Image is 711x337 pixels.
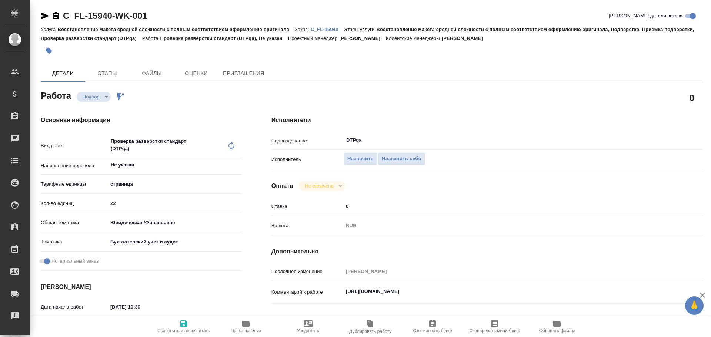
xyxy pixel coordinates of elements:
input: ✎ Введи что-нибудь [343,201,667,212]
span: Обновить файлы [539,328,575,333]
p: Вид работ [41,142,108,149]
button: Назначить себя [378,152,425,165]
p: Восстановление макета средней сложности с полным соответствием оформлению оригинала [57,27,294,32]
p: [PERSON_NAME] [442,36,488,41]
button: Не оплачена [303,183,336,189]
p: Исполнитель [271,156,343,163]
span: Файлы [134,69,170,78]
p: Последнее изменение [271,268,343,275]
span: Скопировать мини-бриф [469,328,520,333]
p: Тематика [41,238,108,246]
h4: Исполнители [271,116,703,125]
span: Сохранить и пересчитать [157,328,210,333]
span: 🙏 [688,298,701,313]
textarea: /Clients/FL_C/Orders/C_FL-15940/DTP/C_FL-15940-WK-001 [343,314,667,326]
div: Юридическая/Финансовая [108,216,242,229]
p: Ставка [271,203,343,210]
span: [PERSON_NAME] детали заказа [609,12,682,20]
div: RUB [343,219,667,232]
p: Работа [142,36,160,41]
button: Скопировать мини-бриф [464,316,526,337]
a: C_FL-15940-WK-001 [63,11,147,21]
h4: Дополнительно [271,247,703,256]
button: Скопировать бриф [401,316,464,337]
h4: Основная информация [41,116,242,125]
span: Назначить [347,155,374,163]
button: Назначить [343,152,378,165]
span: Назначить себя [382,155,421,163]
h2: Работа [41,88,71,102]
button: Уведомить [277,316,339,337]
button: Подбор [80,94,102,100]
p: Клиентские менеджеры [386,36,442,41]
p: Общая тематика [41,219,108,226]
p: Услуга [41,27,57,32]
span: Приглашения [223,69,264,78]
p: [PERSON_NAME] [339,36,386,41]
button: Обновить файлы [526,316,588,337]
p: Кол-во единиц [41,200,108,207]
p: C_FL-15940 [311,27,344,32]
button: Сохранить и пересчитать [153,316,215,337]
input: Пустое поле [343,266,667,277]
span: Скопировать бриф [413,328,452,333]
span: Дублировать работу [349,329,391,334]
input: ✎ Введи что-нибудь [108,301,173,312]
span: Папка на Drive [231,328,261,333]
h4: [PERSON_NAME] [41,283,242,291]
div: страница [108,178,242,191]
button: Папка на Drive [215,316,277,337]
div: Подбор [299,181,344,191]
textarea: [URL][DOMAIN_NAME] [343,285,667,298]
div: Бухгалтерский учет и аудит [108,236,242,248]
span: Детали [45,69,81,78]
button: 🙏 [685,296,704,315]
button: Open [238,164,239,166]
button: Open [663,139,664,141]
span: Этапы [90,69,125,78]
span: Уведомить [297,328,319,333]
p: Валюта [271,222,343,229]
p: Направление перевода [41,162,108,169]
div: Подбор [77,92,111,102]
h4: Оплата [271,182,293,191]
span: Нотариальный заказ [51,257,99,265]
input: ✎ Введи что-нибудь [108,198,242,209]
button: Добавить тэг [41,43,57,59]
button: Скопировать ссылку [51,11,60,20]
button: Дублировать работу [339,316,401,337]
p: Комментарий к работе [271,289,343,296]
button: Скопировать ссылку для ЯМессенджера [41,11,50,20]
p: Подразделение [271,137,343,145]
p: Этапы услуги [344,27,377,32]
p: Проверка разверстки стандарт (DTPqa), Не указан [160,36,288,41]
p: Дата начала работ [41,303,108,311]
p: Проектный менеджер [288,36,339,41]
p: Заказ: [295,27,311,32]
p: Тарифные единицы [41,181,108,188]
span: Оценки [178,69,214,78]
a: C_FL-15940 [311,26,344,32]
h2: 0 [690,91,694,104]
